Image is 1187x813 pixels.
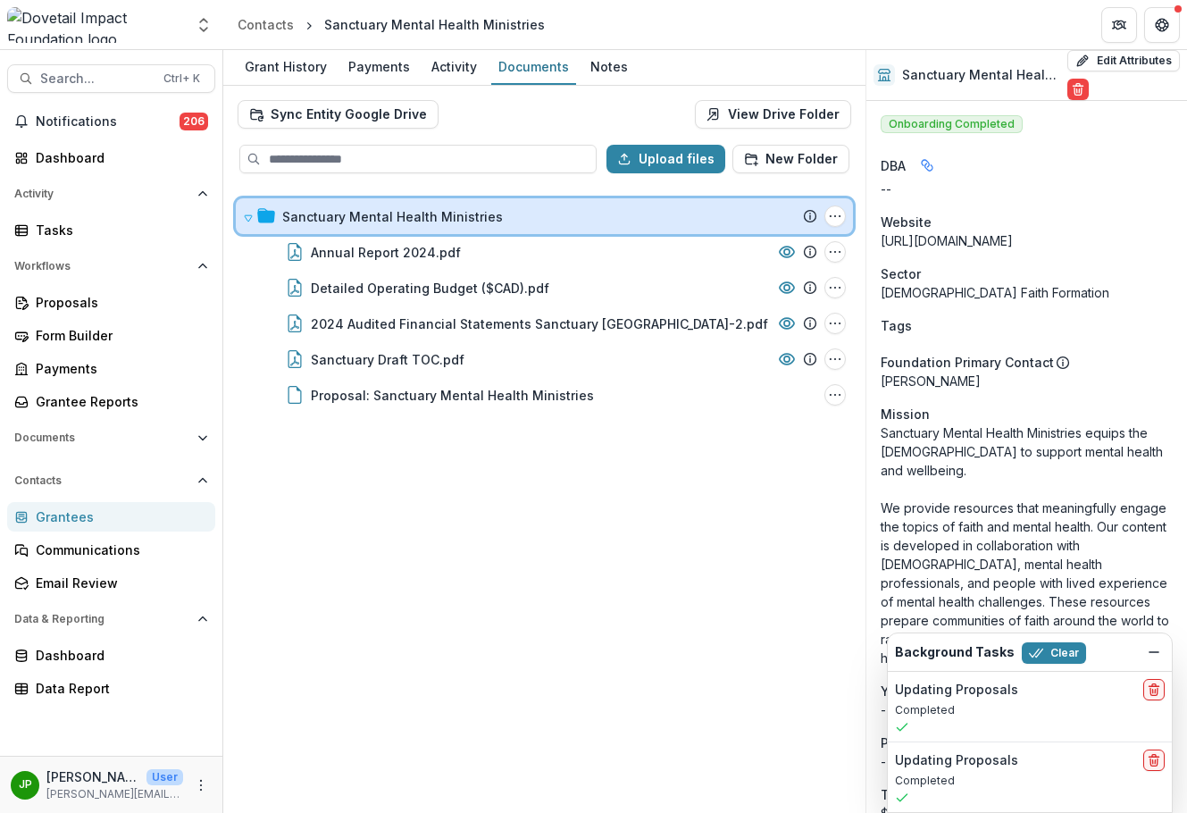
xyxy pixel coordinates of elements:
[1143,641,1165,663] button: Dismiss
[238,15,294,34] div: Contacts
[881,283,1173,302] p: [DEMOGRAPHIC_DATA] Faith Formation
[7,321,215,350] a: Form Builder
[491,54,576,80] div: Documents
[1067,50,1180,71] button: Edit Attributes
[311,386,594,405] div: Proposal: Sanctuary Mental Health Ministries
[881,733,965,752] span: Partner Since
[1143,750,1165,771] button: delete
[324,15,545,34] div: Sanctuary Mental Health Ministries
[7,107,215,136] button: Notifications206
[1143,679,1165,700] button: delete
[14,432,190,444] span: Documents
[881,423,1173,667] p: Sanctuary Mental Health Ministries equips the [DEMOGRAPHIC_DATA] to support mental health and wel...
[895,753,1018,768] h2: Updating Proposals
[311,314,768,333] div: 2024 Audited Financial Statements Sanctuary [GEOGRAPHIC_DATA]-2.pdf
[40,71,153,87] span: Search...
[236,341,853,377] div: Sanctuary Draft TOC.pdfSanctuary Draft TOC.pdf Options
[7,252,215,281] button: Open Workflows
[1144,7,1180,43] button: Get Help
[236,306,853,341] div: 2024 Audited Financial Statements Sanctuary [GEOGRAPHIC_DATA]-2.pdf2024 Audited Financial Stateme...
[311,279,549,298] div: Detailed Operating Budget ($CAD).pdf
[583,54,635,80] div: Notes
[311,350,464,369] div: Sanctuary Draft TOC.pdf
[36,392,201,411] div: Grantee Reports
[913,151,941,180] button: Linked binding
[824,348,846,370] button: Sanctuary Draft TOC.pdf Options
[311,243,461,262] div: Annual Report 2024.pdf
[881,316,912,335] span: Tags
[7,502,215,532] a: Grantees
[583,50,635,85] a: Notes
[36,221,201,239] div: Tasks
[881,353,1054,372] p: Foundation Primary Contact
[282,207,503,226] div: Sanctuary Mental Health Ministries
[36,293,201,312] div: Proposals
[236,270,853,306] div: Detailed Operating Budget ($CAD).pdfDetailed Operating Budget ($CAD).pdf Options
[180,113,208,130] span: 206
[7,535,215,565] a: Communications
[191,7,216,43] button: Open entity switcher
[881,700,1173,719] p: --
[236,198,853,413] div: Sanctuary Mental Health MinistriesSanctuary Mental Health Ministries OptionsAnnual Report 2024.pd...
[895,773,1165,789] p: Completed
[7,143,215,172] a: Dashboard
[7,64,215,93] button: Search...
[895,683,1018,698] h2: Updating Proposals
[881,233,1013,248] a: [URL][DOMAIN_NAME]
[881,372,1173,390] p: [PERSON_NAME]
[160,69,204,88] div: Ctrl + K
[14,260,190,272] span: Workflows
[341,50,417,85] a: Payments
[895,702,1165,718] p: Completed
[881,180,1173,198] div: --
[881,156,906,175] span: DBA
[7,674,215,703] a: Data Report
[236,198,853,234] div: Sanctuary Mental Health MinistriesSanctuary Mental Health Ministries Options
[424,50,484,85] a: Activity
[36,326,201,345] div: Form Builder
[19,779,32,791] div: Jason Pittman
[881,213,932,231] span: Website
[881,752,1173,771] p: --
[36,679,201,698] div: Data Report
[36,359,201,378] div: Payments
[881,785,971,804] span: Total Awarded
[14,474,190,487] span: Contacts
[146,769,183,785] p: User
[230,12,552,38] nav: breadcrumb
[36,114,180,130] span: Notifications
[824,277,846,298] button: Detailed Operating Budget ($CAD).pdf Options
[824,205,846,227] button: Sanctuary Mental Health Ministries Options
[695,100,851,129] a: View Drive Folder
[238,54,334,80] div: Grant History
[7,354,215,383] a: Payments
[230,12,301,38] a: Contacts
[46,786,183,802] p: [PERSON_NAME][EMAIL_ADDRESS][DOMAIN_NAME]
[902,68,1060,83] h2: Sanctuary Mental Health Ministries
[36,148,201,167] div: Dashboard
[881,682,967,700] span: Year Founded
[1022,642,1086,664] button: Clear
[238,100,439,129] button: Sync Entity Google Drive
[7,423,215,452] button: Open Documents
[881,115,1023,133] span: Onboarding Completed
[7,641,215,670] a: Dashboard
[881,405,930,423] span: Mission
[46,767,139,786] p: [PERSON_NAME]
[7,288,215,317] a: Proposals
[7,568,215,598] a: Email Review
[1067,79,1089,100] button: Delete
[7,215,215,245] a: Tasks
[36,541,201,559] div: Communications
[236,234,853,270] div: Annual Report 2024.pdfAnnual Report 2024.pdf Options
[824,313,846,334] button: 2024 Audited Financial Statements Sanctuary Canada-2.pdf Options
[424,54,484,80] div: Activity
[732,145,849,173] button: New Folder
[1101,7,1137,43] button: Partners
[36,574,201,592] div: Email Review
[491,50,576,85] a: Documents
[190,775,212,796] button: More
[236,377,853,413] div: Proposal: Sanctuary Mental Health MinistriesProposal: Sanctuary Mental Health Ministries Options
[14,188,190,200] span: Activity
